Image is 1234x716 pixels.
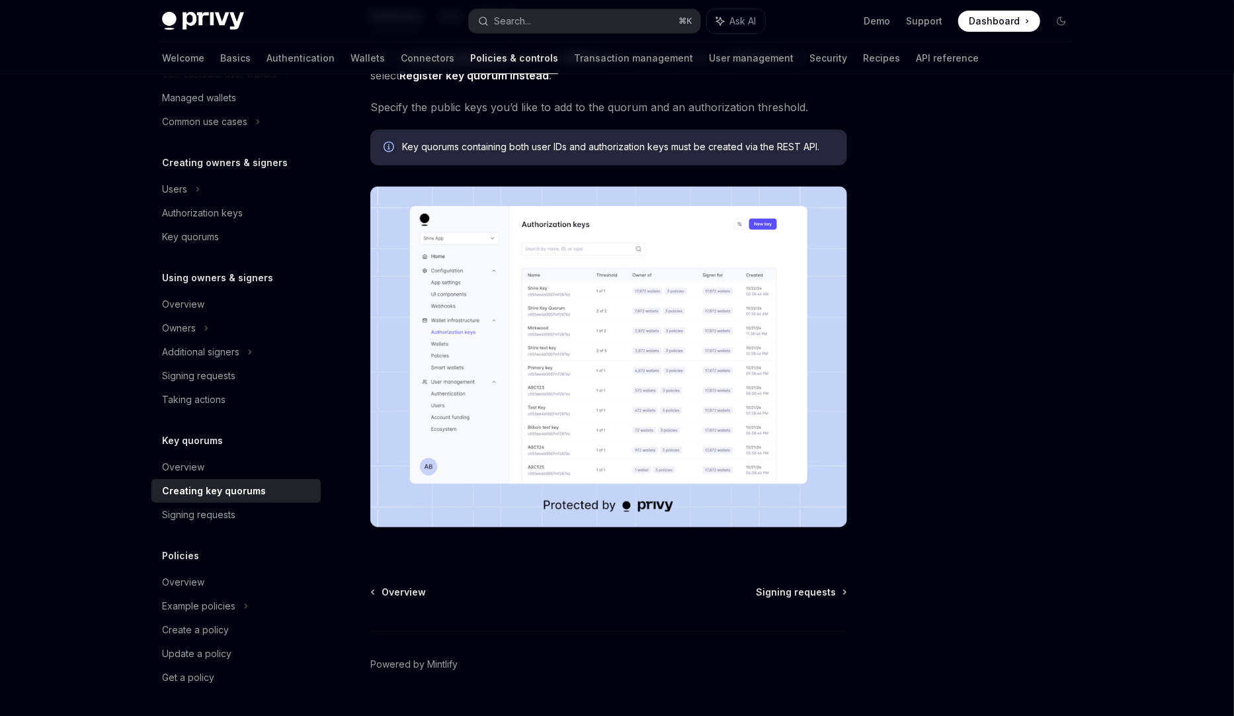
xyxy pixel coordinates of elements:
[162,392,226,408] div: Taking actions
[162,181,187,197] div: Users
[162,459,204,475] div: Overview
[162,507,235,523] div: Signing requests
[151,225,321,249] a: Key quorums
[162,574,204,590] div: Overview
[756,586,846,599] a: Signing requests
[162,229,219,245] div: Key quorums
[162,114,247,130] div: Common use cases
[267,42,335,74] a: Authentication
[384,142,397,155] svg: Info
[370,98,847,116] span: Specify the public keys you’d like to add to the quorum and an authorization threshold.
[151,388,321,412] a: Taking actions
[151,86,321,110] a: Managed wallets
[162,368,235,384] div: Signing requests
[162,90,236,106] div: Managed wallets
[151,364,321,388] a: Signing requests
[162,548,199,564] h5: Policies
[151,503,321,527] a: Signing requests
[370,187,847,527] img: Dashboard
[863,42,900,74] a: Recipes
[958,11,1040,32] a: Dashboard
[151,570,321,594] a: Overview
[969,15,1020,28] span: Dashboard
[370,658,458,671] a: Powered by Mintlify
[707,9,765,33] button: Ask AI
[151,292,321,316] a: Overview
[162,622,229,638] div: Create a policy
[574,42,693,74] a: Transaction management
[399,69,549,82] strong: Register key quorum instead
[1051,11,1072,32] button: Toggle dark mode
[906,15,942,28] a: Support
[151,642,321,666] a: Update a policy
[220,42,251,74] a: Basics
[729,15,756,28] span: Ask AI
[162,205,243,221] div: Authorization keys
[162,12,244,30] img: dark logo
[151,455,321,479] a: Overview
[151,618,321,642] a: Create a policy
[709,42,794,74] a: User management
[162,155,288,171] h5: Creating owners & signers
[151,201,321,225] a: Authorization keys
[162,598,235,614] div: Example policies
[162,344,239,360] div: Additional signers
[809,42,847,74] a: Security
[372,586,426,599] a: Overview
[679,16,692,26] span: ⌘ K
[151,666,321,690] a: Get a policy
[162,483,266,499] div: Creating key quorums
[162,320,196,336] div: Owners
[162,433,223,449] h5: Key quorums
[494,13,531,29] div: Search...
[401,42,454,74] a: Connectors
[350,42,385,74] a: Wallets
[916,42,979,74] a: API reference
[162,670,214,686] div: Get a policy
[469,9,700,33] button: Search...⌘K
[402,140,834,154] span: Key quorums containing both user IDs and authorization keys must be created via the REST API.
[162,296,204,312] div: Overview
[162,42,204,74] a: Welcome
[382,586,426,599] span: Overview
[162,270,273,286] h5: Using owners & signers
[864,15,890,28] a: Demo
[151,479,321,503] a: Creating key quorums
[756,586,836,599] span: Signing requests
[162,646,231,662] div: Update a policy
[470,42,558,74] a: Policies & controls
